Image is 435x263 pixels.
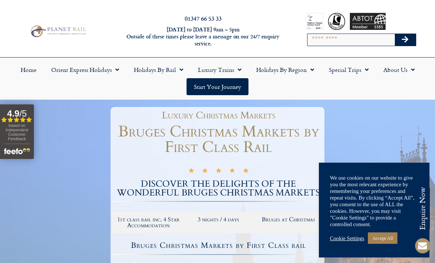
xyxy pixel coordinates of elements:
[112,180,324,197] h2: DISCOVER THE DELIGHTS OF THE WONDERFUL BRUGES CHRISTMAS MARKETS
[44,61,126,78] a: Orient Express Holidays
[28,24,87,38] img: Planet Rail Train Holidays Logo
[321,61,376,78] a: Special Trips
[215,168,222,175] i: ★
[243,168,249,175] i: ★
[4,61,431,95] nav: Menu
[229,168,236,175] i: ★
[395,34,416,46] button: Search
[187,78,248,95] a: Start your Journey
[117,217,180,228] h2: 1st class rail inc. 4 Star Accommodation
[13,61,44,78] a: Home
[257,217,320,222] h2: Bruges at Christmas
[191,61,249,78] a: Luxury Trains
[188,167,249,175] div: 5/5
[202,168,208,175] i: ★
[185,14,222,23] a: 01347 66 53 33
[112,124,324,155] h1: Bruges Christmas Markets by First Class Rail
[330,174,418,228] div: We use cookies on our website to give you the most relevant experience by remembering your prefer...
[249,61,321,78] a: Holidays by Region
[330,235,364,242] a: Cookie Settings
[126,61,191,78] a: Holidays by Rail
[368,232,397,244] a: Accept All
[188,168,195,175] i: ★
[114,242,323,249] h4: Bruges Christmas Markets by First Class rail
[187,217,250,222] h2: 3 nights / 4 days
[116,111,321,120] h1: Luxury Christmas Markets
[118,26,288,47] h6: [DATE] to [DATE] 9am – 5pm Outside of these times please leave a message on our 24/7 enquiry serv...
[376,61,422,78] a: About Us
